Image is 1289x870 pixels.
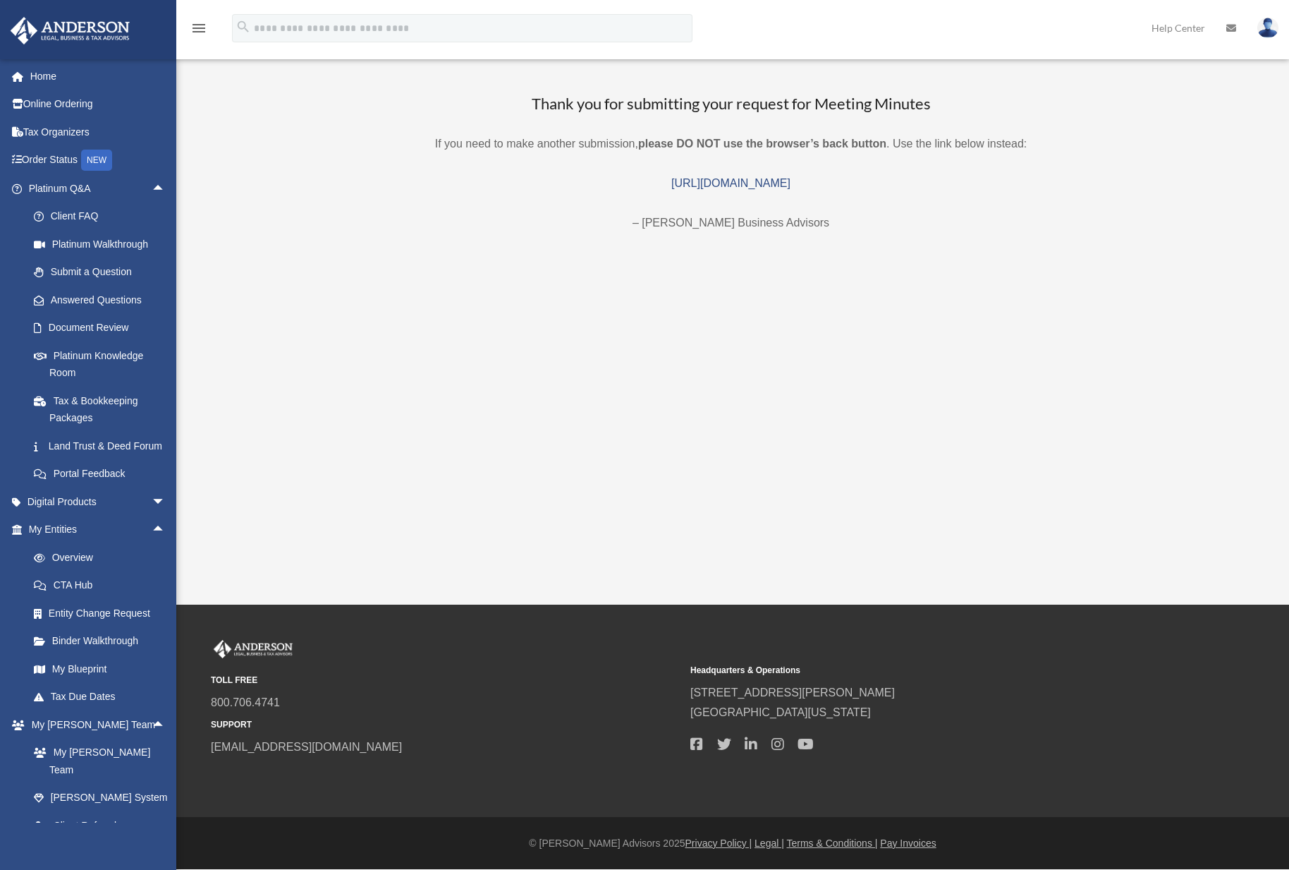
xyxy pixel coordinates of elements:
a: Privacy Policy | [685,838,752,849]
span: arrow_drop_up [152,174,180,203]
a: Platinum Knowledge Room [20,342,187,387]
a: My [PERSON_NAME] Team [20,739,187,784]
a: Platinum Walkthrough [20,230,187,258]
a: [EMAIL_ADDRESS][DOMAIN_NAME] [211,741,402,753]
a: Overview [20,543,187,572]
a: Home [10,62,187,90]
a: Tax & Bookkeeping Packages [20,387,187,432]
img: Anderson Advisors Platinum Portal [211,640,295,658]
a: Client FAQ [20,203,187,231]
a: 800.706.4741 [211,696,280,708]
small: Headquarters & Operations [690,663,1160,678]
span: arrow_drop_up [152,711,180,739]
a: Entity Change Request [20,599,187,627]
a: Pay Invoices [880,838,936,849]
span: arrow_drop_down [152,488,180,516]
small: SUPPORT [211,718,680,732]
a: [GEOGRAPHIC_DATA][US_STATE] [690,706,871,718]
a: Tax Due Dates [20,683,187,711]
a: [URL][DOMAIN_NAME] [671,177,790,189]
a: Tax Organizers [10,118,187,146]
a: Digital Productsarrow_drop_down [10,488,187,516]
a: Terms & Conditions | [787,838,878,849]
a: Platinum Q&Aarrow_drop_up [10,174,187,203]
i: search [236,19,251,35]
a: Land Trust & Deed Forum [20,432,187,460]
a: Document Review [20,314,187,342]
a: Legal | [755,838,784,849]
div: NEW [81,150,112,171]
a: Binder Walkthrough [20,627,187,655]
a: [PERSON_NAME] System [20,784,187,812]
h3: Thank you for submitting your request for Meeting Minutes [204,93,1258,115]
a: menu [190,25,207,37]
a: Portal Feedback [20,460,187,488]
p: – [PERSON_NAME] Business Advisors [204,213,1258,233]
a: My Blueprint [20,655,187,683]
p: If you need to make another submission, . Use the link below instead: [204,134,1258,154]
a: My [PERSON_NAME] Teamarrow_drop_up [10,711,187,739]
a: [STREET_ADDRESS][PERSON_NAME] [690,687,895,699]
a: CTA Hub [20,572,187,600]
img: User Pic [1257,18,1278,38]
a: Client Referrals [20,811,187,840]
span: arrow_drop_up [152,516,180,545]
a: Order StatusNEW [10,146,187,175]
a: My Entitiesarrow_drop_up [10,516,187,544]
a: Answered Questions [20,286,187,314]
small: TOLL FREE [211,673,680,688]
i: menu [190,20,207,37]
img: Anderson Advisors Platinum Portal [6,17,134,44]
b: please DO NOT use the browser’s back button [638,138,886,150]
a: Online Ordering [10,90,187,119]
div: © [PERSON_NAME] Advisors 2025 [176,835,1289,852]
a: Submit a Question [20,258,187,286]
